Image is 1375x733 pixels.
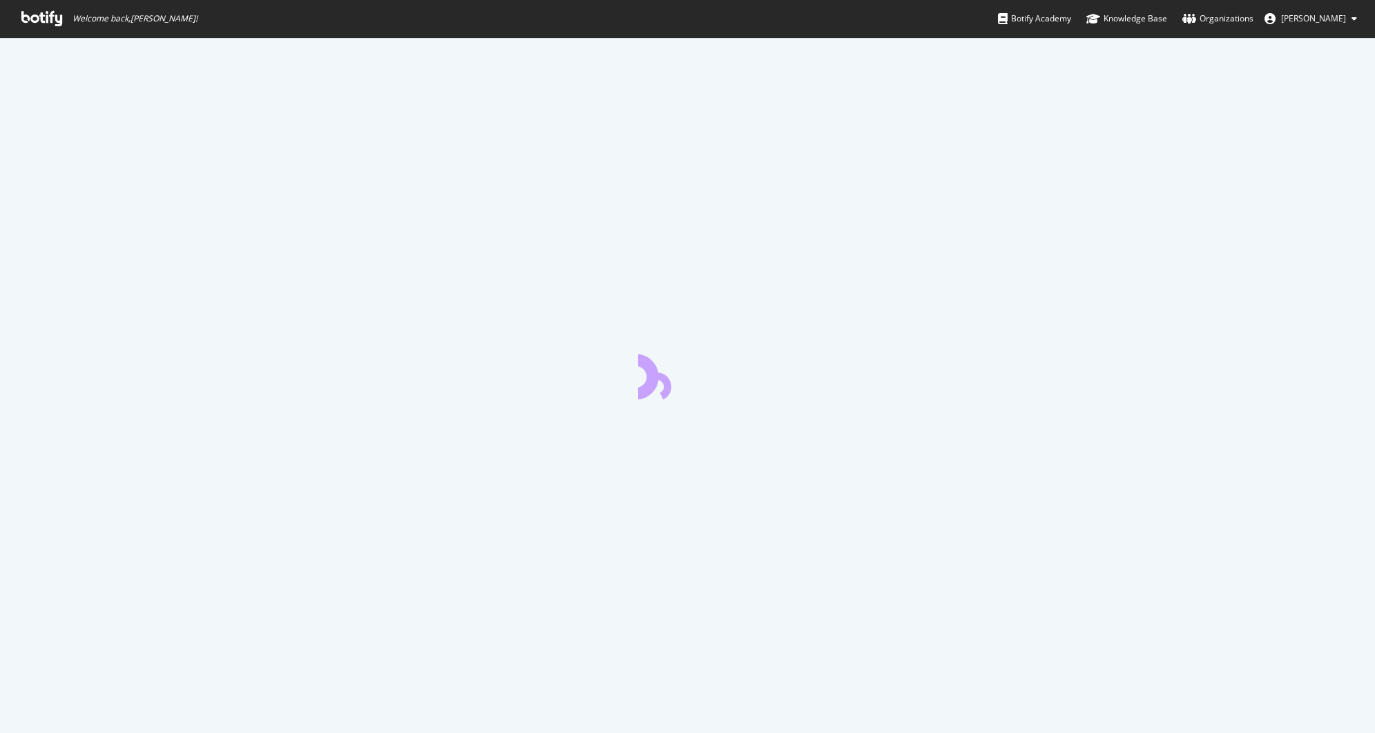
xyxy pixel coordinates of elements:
div: Knowledge Base [1086,12,1167,26]
div: animation [638,350,738,399]
span: Welcome back, [PERSON_NAME] ! [73,13,198,24]
div: Botify Academy [998,12,1071,26]
span: Trevor Adrian [1281,12,1346,24]
div: Organizations [1182,12,1253,26]
button: [PERSON_NAME] [1253,8,1368,30]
